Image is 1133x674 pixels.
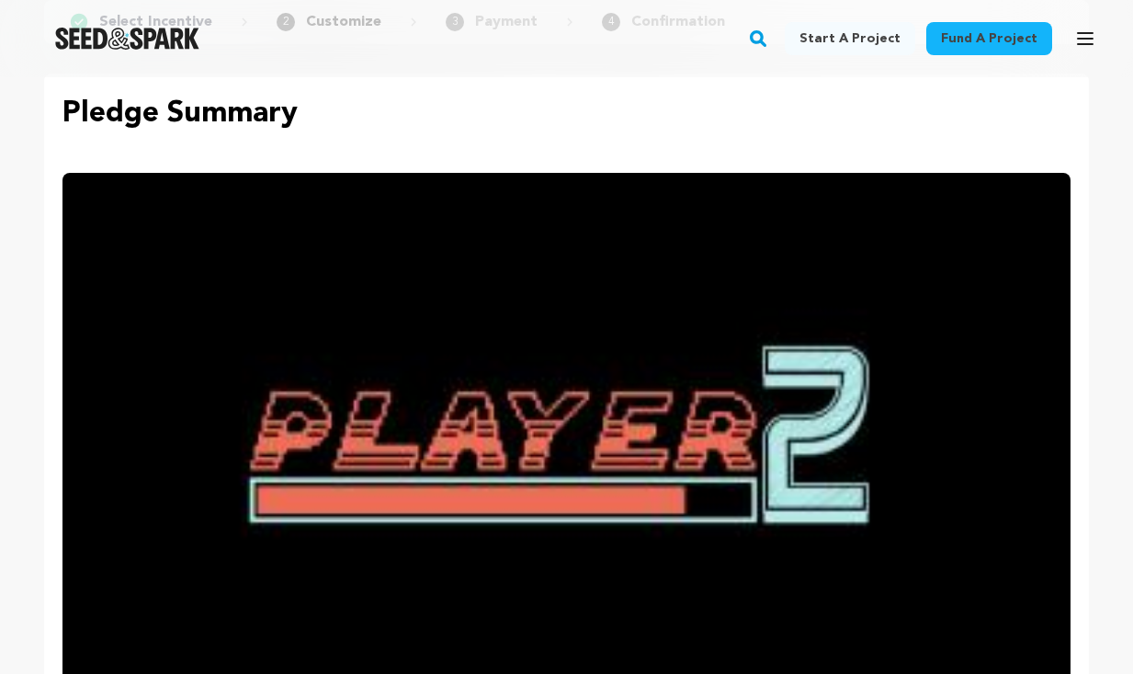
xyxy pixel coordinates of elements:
img: Seed&Spark Logo Dark Mode [55,28,199,50]
a: Fund a project [926,22,1052,55]
p: Pledge Summary [62,92,1071,136]
a: Seed&Spark Homepage [55,28,199,50]
a: Start a project [785,22,915,55]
